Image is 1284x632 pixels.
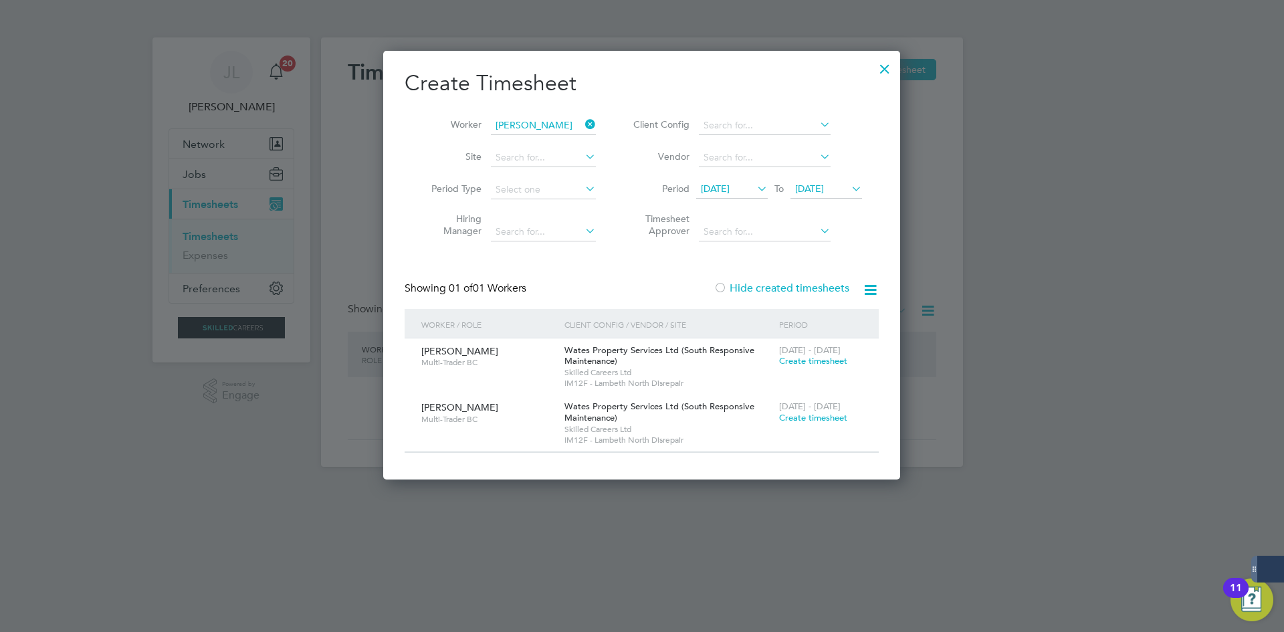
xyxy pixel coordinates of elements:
[491,223,596,241] input: Search for...
[564,378,772,389] span: IM12F - Lambeth North Disrepair
[714,282,849,295] label: Hide created timesheets
[421,401,498,413] span: [PERSON_NAME]
[405,282,529,296] div: Showing
[699,223,831,241] input: Search for...
[491,181,596,199] input: Select one
[491,116,596,135] input: Search for...
[421,345,498,357] span: [PERSON_NAME]
[564,401,754,423] span: Wates Property Services Ltd (South Responsive Maintenance)
[699,116,831,135] input: Search for...
[405,70,879,98] h2: Create Timesheet
[779,344,841,356] span: [DATE] - [DATE]
[629,213,689,237] label: Timesheet Approver
[421,213,481,237] label: Hiring Manager
[629,118,689,130] label: Client Config
[779,412,847,423] span: Create timesheet
[1230,588,1242,605] div: 11
[561,309,776,340] div: Client Config / Vendor / Site
[564,367,772,378] span: Skilled Careers Ltd
[779,355,847,366] span: Create timesheet
[1230,578,1273,621] button: Open Resource Center, 11 new notifications
[699,148,831,167] input: Search for...
[564,435,772,445] span: IM12F - Lambeth North Disrepair
[795,183,824,195] span: [DATE]
[449,282,526,295] span: 01 Workers
[449,282,473,295] span: 01 of
[629,183,689,195] label: Period
[491,148,596,167] input: Search for...
[770,180,788,197] span: To
[418,309,561,340] div: Worker / Role
[779,401,841,412] span: [DATE] - [DATE]
[564,344,754,367] span: Wates Property Services Ltd (South Responsive Maintenance)
[421,414,554,425] span: Multi-Trader BC
[701,183,730,195] span: [DATE]
[421,357,554,368] span: Multi-Trader BC
[629,150,689,163] label: Vendor
[421,183,481,195] label: Period Type
[776,309,865,340] div: Period
[421,150,481,163] label: Site
[421,118,481,130] label: Worker
[564,424,772,435] span: Skilled Careers Ltd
